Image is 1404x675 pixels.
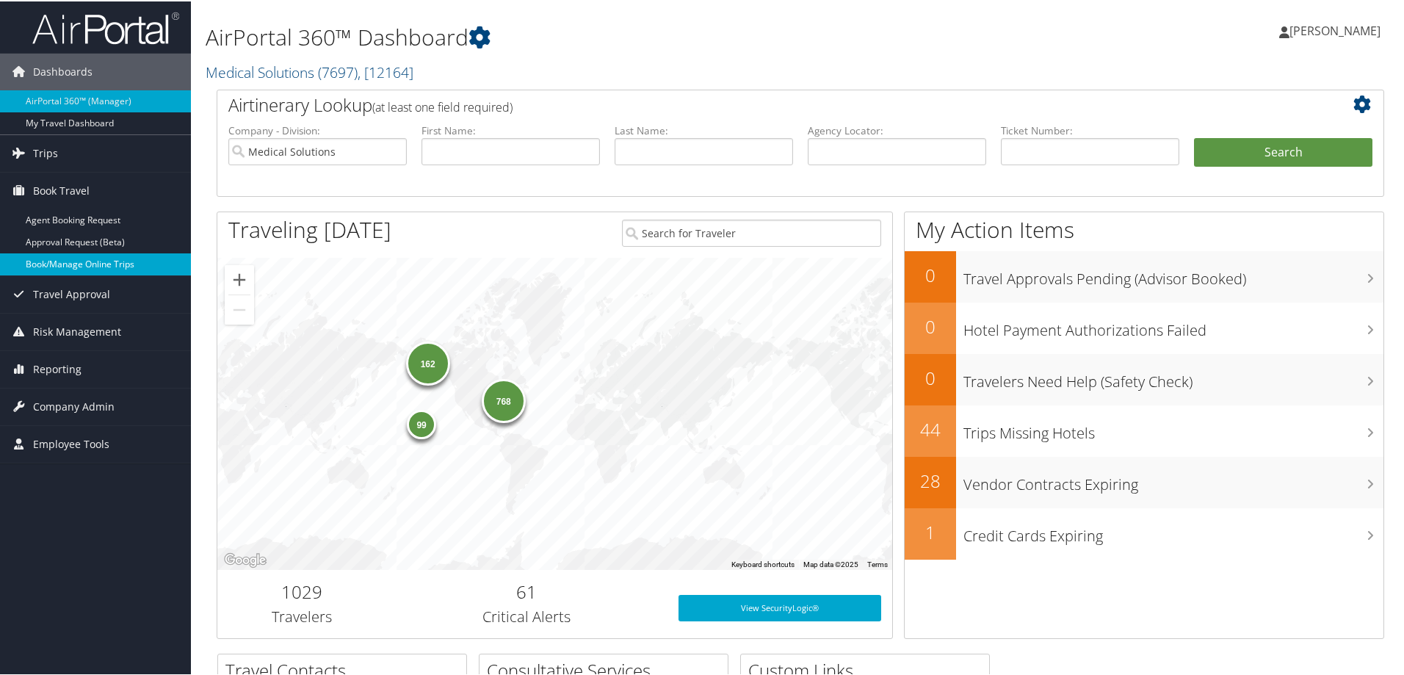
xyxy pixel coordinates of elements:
button: Zoom in [225,264,254,293]
a: Terms (opens in new tab) [867,559,888,567]
img: Google [221,549,269,568]
h2: 0 [905,364,956,389]
a: 44Trips Missing Hotels [905,404,1383,455]
label: Company - Division: [228,122,407,137]
label: Agency Locator: [808,122,986,137]
h3: Hotel Payment Authorizations Failed [963,311,1383,339]
span: Map data ©2025 [803,559,858,567]
div: 768 [481,378,525,422]
label: Ticket Number: [1001,122,1179,137]
h1: AirPortal 360™ Dashboard [206,21,999,51]
div: 99 [407,408,436,437]
a: 0Travelers Need Help (Safety Check) [905,353,1383,404]
h2: 0 [905,313,956,338]
a: 0Travel Approvals Pending (Advisor Booked) [905,250,1383,301]
span: , [ 12164 ] [358,61,413,81]
h2: 28 [905,467,956,492]
img: airportal-logo.png [32,10,179,44]
h3: Vendor Contracts Expiring [963,466,1383,494]
div: 162 [405,340,449,384]
span: Company Admin [33,387,115,424]
span: Risk Management [33,312,121,349]
button: Search [1194,137,1372,166]
h1: Traveling [DATE] [228,213,391,244]
label: First Name: [421,122,600,137]
h2: 1029 [228,578,375,603]
h2: Airtinerary Lookup [228,91,1275,116]
h2: 44 [905,416,956,441]
a: 0Hotel Payment Authorizations Failed [905,301,1383,353]
button: Keyboard shortcuts [731,558,795,568]
label: Last Name: [615,122,793,137]
h2: 61 [397,578,656,603]
a: Open this area in Google Maps (opens a new window) [221,549,269,568]
a: 1Credit Cards Expiring [905,507,1383,558]
span: ( 7697 ) [318,61,358,81]
h3: Travel Approvals Pending (Advisor Booked) [963,260,1383,288]
h3: Critical Alerts [397,605,656,626]
h3: Travelers [228,605,375,626]
a: Medical Solutions [206,61,413,81]
a: 28Vendor Contracts Expiring [905,455,1383,507]
span: Book Travel [33,171,90,208]
h3: Trips Missing Hotels [963,414,1383,442]
input: Search for Traveler [622,218,881,245]
h1: My Action Items [905,213,1383,244]
span: Employee Tools [33,425,109,461]
a: View SecurityLogic® [679,593,881,620]
h2: 0 [905,261,956,286]
h2: 1 [905,519,956,544]
a: [PERSON_NAME] [1279,7,1395,51]
span: Trips [33,134,58,170]
span: [PERSON_NAME] [1289,21,1381,37]
h3: Credit Cards Expiring [963,517,1383,545]
span: Travel Approval [33,275,110,311]
h3: Travelers Need Help (Safety Check) [963,363,1383,391]
span: Reporting [33,350,82,386]
button: Zoom out [225,294,254,323]
span: Dashboards [33,52,93,89]
span: (at least one field required) [372,98,513,114]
